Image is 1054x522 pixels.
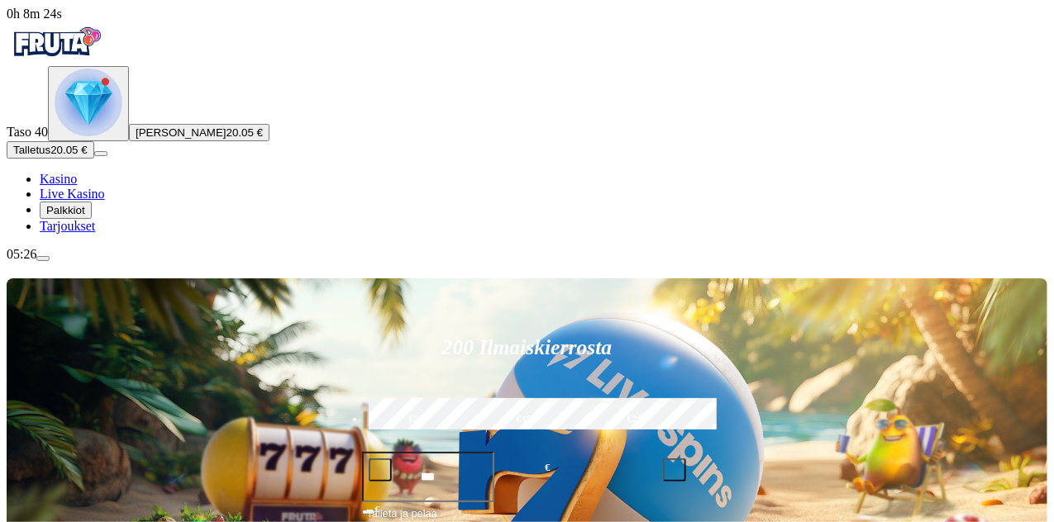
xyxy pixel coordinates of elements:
[7,21,1047,234] nav: Primary
[40,187,105,201] a: Live Kasino
[7,172,1047,234] nav: Main menu
[663,458,686,482] button: plus icon
[7,247,36,261] span: 05:26
[375,504,380,514] span: €
[7,7,62,21] span: user session time
[40,202,92,219] button: Palkkiot
[36,256,50,261] button: menu
[545,460,550,476] span: €
[40,219,95,233] a: Tarjoukset
[55,69,122,136] img: level unlocked
[48,66,129,141] button: level unlocked
[136,126,227,139] span: [PERSON_NAME]
[7,141,94,159] button: Talletusplus icon20.05 €
[585,396,690,444] label: €250
[369,458,392,482] button: minus icon
[227,126,263,139] span: 20.05 €
[50,144,87,156] span: 20.05 €
[475,396,579,444] label: €150
[40,172,77,186] a: Kasino
[7,21,106,63] img: Fruta
[94,151,107,156] button: menu
[13,144,50,156] span: Talletus
[7,51,106,65] a: Fruta
[7,125,48,139] span: Taso 40
[365,396,470,444] label: €50
[129,124,269,141] button: [PERSON_NAME]20.05 €
[46,204,85,216] span: Palkkiot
